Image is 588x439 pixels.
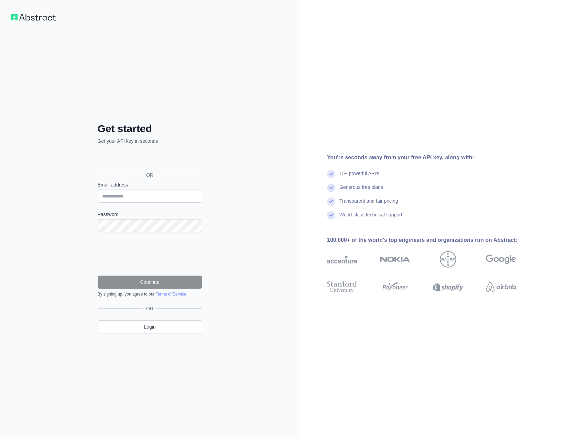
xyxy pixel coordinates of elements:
img: stanford university [327,279,357,295]
button: Continue [98,276,202,289]
img: Workflow [11,14,56,21]
img: accenture [327,251,357,268]
div: You're seconds away from your free API key, along with: [327,153,538,162]
img: check mark [327,211,335,219]
label: Password [98,211,202,218]
div: 100,000+ of the world's top engineers and organizations run on Abstract: [327,236,538,244]
img: check mark [327,170,335,178]
img: nokia [380,251,410,268]
div: World-class technical support [339,211,402,225]
div: 15+ powerful API's [339,170,379,184]
img: bayer [440,251,456,268]
img: shopify [433,279,463,295]
label: Email address [98,181,202,188]
h2: Get started [98,122,202,135]
img: payoneer [380,279,410,295]
span: OR [141,172,159,179]
iframe: reCAPTCHA [98,240,202,267]
div: By signing up, you agree to our . [98,291,202,297]
iframe: Sign in with Google Button [94,152,204,167]
img: check mark [327,184,335,192]
span: OR [143,305,156,312]
div: Transparent and fair pricing [339,197,398,211]
img: check mark [327,197,335,206]
p: Get your API key in seconds [98,138,202,144]
a: Login [98,320,202,333]
img: google [486,251,516,268]
div: Generous free plans [339,184,383,197]
a: Terms of Service [156,292,186,297]
img: airbnb [486,279,516,295]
